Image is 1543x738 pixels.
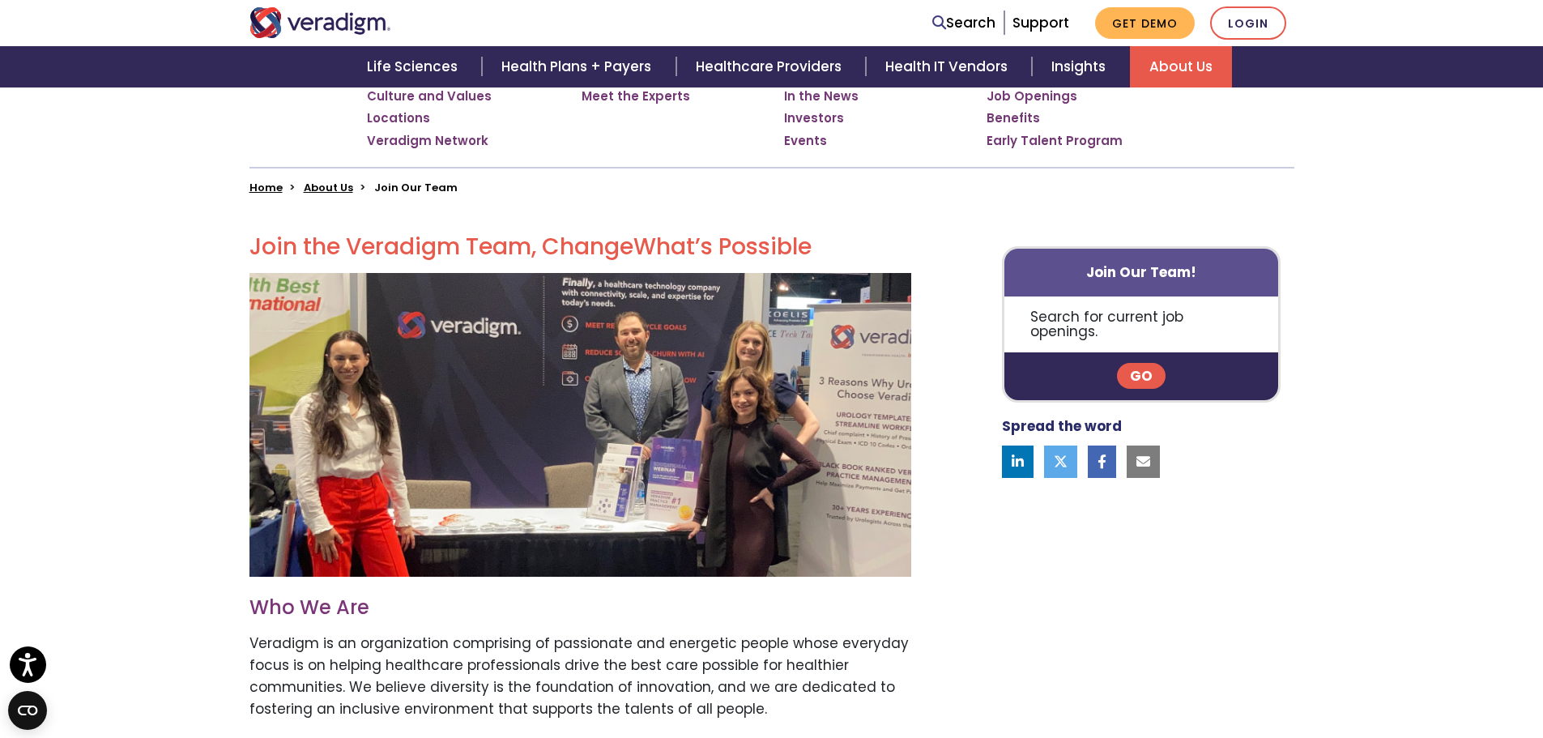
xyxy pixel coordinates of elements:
[932,12,995,34] a: Search
[1004,296,1279,352] p: Search for current job openings.
[676,46,866,87] a: Healthcare Providers
[249,180,283,195] a: Home
[1002,416,1122,436] strong: Spread the word
[1012,13,1069,32] a: Support
[1117,363,1166,389] a: Go
[784,110,844,126] a: Investors
[987,88,1077,105] a: Job Openings
[1210,6,1286,40] a: Login
[8,691,47,730] button: Open CMP widget
[866,46,1032,87] a: Health IT Vendors
[1086,262,1196,282] strong: Join Our Team!
[1095,7,1195,39] a: Get Demo
[367,88,492,105] a: Culture and Values
[367,110,430,126] a: Locations
[249,233,911,261] h2: Join the Veradigm Team, Change
[987,133,1123,149] a: Early Talent Program
[249,7,391,38] img: Veradigm logo
[987,110,1040,126] a: Benefits
[249,596,911,620] h3: Who We Are
[633,231,812,262] span: What’s Possible
[367,133,488,149] a: Veradigm Network
[1032,46,1130,87] a: Insights
[582,88,690,105] a: Meet the Experts
[249,633,911,721] p: Veradigm is an organization comprising of passionate and energetic people whose everyday focus is...
[347,46,482,87] a: Life Sciences
[784,88,859,105] a: In the News
[1130,46,1232,87] a: About Us
[784,133,827,149] a: Events
[304,180,353,195] a: About Us
[482,46,676,87] a: Health Plans + Payers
